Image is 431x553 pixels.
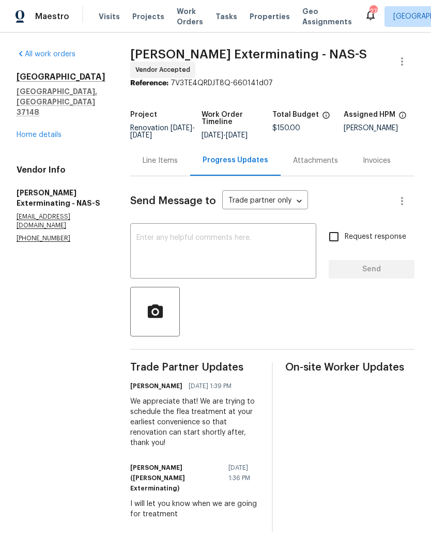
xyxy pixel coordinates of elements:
[302,6,352,27] span: Geo Assignments
[130,80,168,87] b: Reference:
[130,111,157,118] h5: Project
[130,78,414,88] div: 7V3TE4QRDJT8Q-660141d07
[130,381,182,391] h6: [PERSON_NAME]
[322,111,330,125] span: The total cost of line items that have been proposed by Opendoor. This sum includes line items th...
[17,188,105,208] h5: [PERSON_NAME] Exterminating - NAS-S
[130,196,216,206] span: Send Message to
[370,6,377,17] div: 27
[345,232,406,242] span: Request response
[222,193,308,210] div: Trade partner only
[285,362,414,373] span: On-site Worker Updates
[398,111,407,125] span: The hpm assigned to this work order.
[130,132,152,139] span: [DATE]
[203,155,268,165] div: Progress Updates
[130,48,367,60] span: [PERSON_NAME] Exterminating - NAS-S
[344,111,395,118] h5: Assigned HPM
[344,125,415,132] div: [PERSON_NAME]
[132,11,164,22] span: Projects
[272,125,300,132] span: $150.00
[189,381,232,391] span: [DATE] 1:39 PM
[17,131,61,139] a: Home details
[363,156,391,166] div: Invoices
[130,125,195,139] span: Renovation
[130,396,259,448] div: We appreciate that! We are trying to schedule the flea treatment at your earliest convenience so ...
[177,6,203,27] span: Work Orders
[250,11,290,22] span: Properties
[130,463,222,494] h6: [PERSON_NAME] ([PERSON_NAME] Exterminating)
[35,11,69,22] span: Maestro
[228,463,253,483] span: [DATE] 1:36 PM
[171,125,192,132] span: [DATE]
[99,11,120,22] span: Visits
[215,13,237,20] span: Tasks
[143,156,178,166] div: Line Items
[130,499,259,519] div: I will let you know when we are going for treatment
[130,125,195,139] span: -
[202,132,248,139] span: -
[202,132,223,139] span: [DATE]
[17,165,105,175] h4: Vendor Info
[272,111,319,118] h5: Total Budget
[135,65,194,75] span: Vendor Accepted
[226,132,248,139] span: [DATE]
[202,111,273,126] h5: Work Order Timeline
[130,362,259,373] span: Trade Partner Updates
[17,51,75,58] a: All work orders
[293,156,338,166] div: Attachments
